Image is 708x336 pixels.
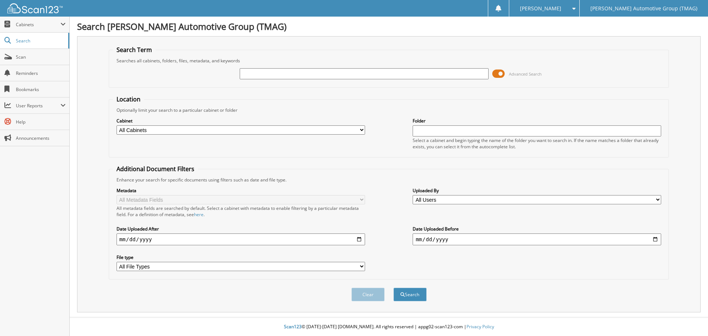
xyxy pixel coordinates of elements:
span: Search [16,38,65,44]
label: File type [117,254,365,260]
label: Uploaded By [413,187,661,194]
span: User Reports [16,103,60,109]
span: Reminders [16,70,66,76]
legend: Additional Document Filters [113,165,198,173]
legend: Location [113,95,144,103]
h1: Search [PERSON_NAME] Automotive Group (TMAG) [77,20,701,32]
a: here [194,211,204,218]
div: © [DATE]-[DATE] [DOMAIN_NAME]. All rights reserved | appg02-scan123-com | [70,318,708,336]
input: start [117,233,365,245]
span: Scan123 [284,323,302,330]
div: Select a cabinet and begin typing the name of the folder you want to search in. If the name match... [413,137,661,150]
span: Advanced Search [509,71,542,77]
button: Clear [351,288,385,301]
span: Scan [16,54,66,60]
legend: Search Term [113,46,156,54]
label: Cabinet [117,118,365,124]
div: Enhance your search for specific documents using filters such as date and file type. [113,177,665,183]
a: Privacy Policy [466,323,494,330]
div: Optionally limit your search to a particular cabinet or folder [113,107,665,113]
div: Searches all cabinets, folders, files, metadata, and keywords [113,58,665,64]
div: All metadata fields are searched by default. Select a cabinet with metadata to enable filtering b... [117,205,365,218]
img: scan123-logo-white.svg [7,3,63,13]
span: [PERSON_NAME] Automotive Group (TMAG) [590,6,697,11]
span: Help [16,119,66,125]
label: Metadata [117,187,365,194]
span: Bookmarks [16,86,66,93]
label: Date Uploaded After [117,226,365,232]
span: [PERSON_NAME] [520,6,561,11]
input: end [413,233,661,245]
label: Folder [413,118,661,124]
label: Date Uploaded Before [413,226,661,232]
span: Announcements [16,135,66,141]
iframe: Chat Widget [671,301,708,336]
button: Search [393,288,427,301]
span: Cabinets [16,21,60,28]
